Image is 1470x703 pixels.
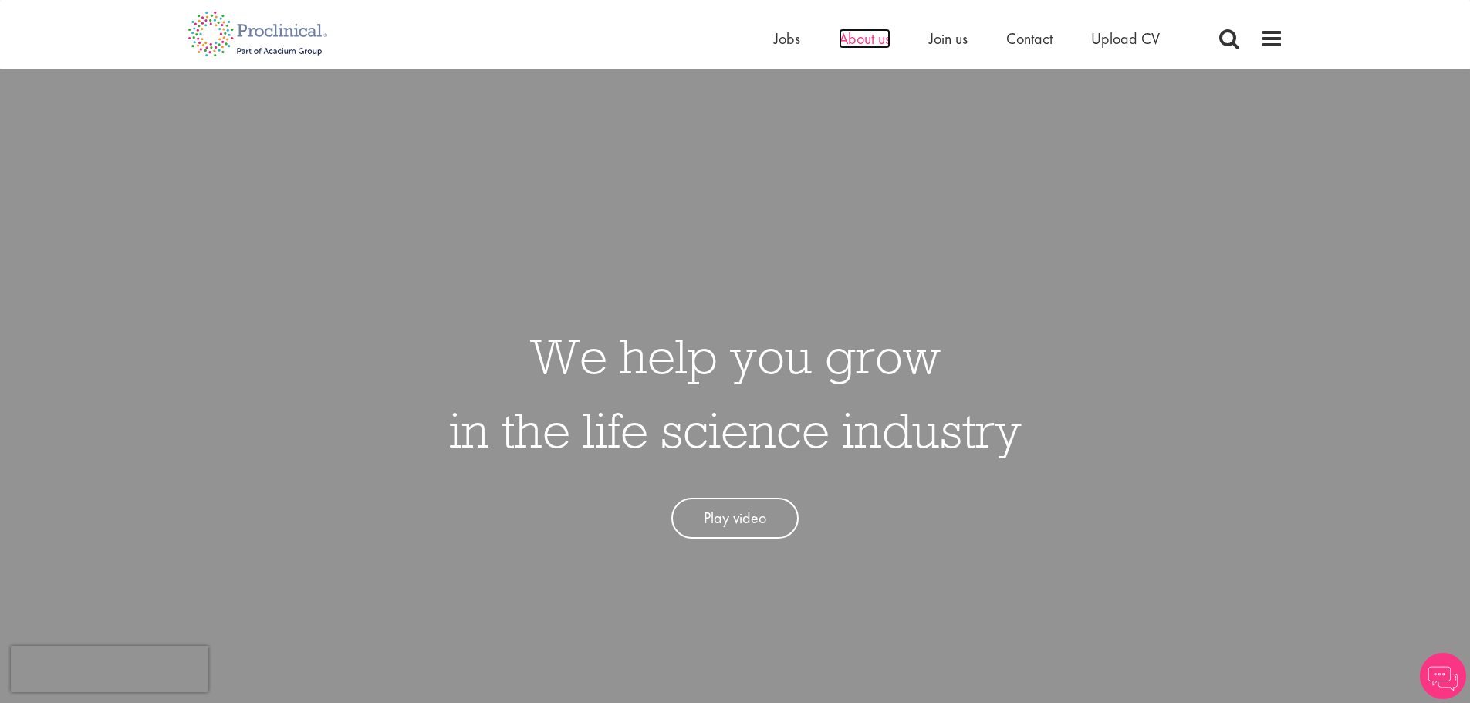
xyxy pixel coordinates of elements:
a: Upload CV [1091,29,1160,49]
a: Join us [929,29,968,49]
a: About us [839,29,890,49]
h1: We help you grow in the life science industry [449,319,1022,467]
a: Jobs [774,29,800,49]
a: Contact [1006,29,1053,49]
img: Chatbot [1420,653,1466,699]
a: Play video [671,498,799,539]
